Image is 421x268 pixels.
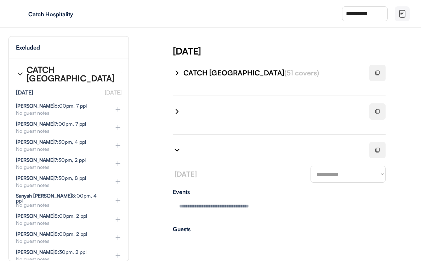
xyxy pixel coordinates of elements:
[16,157,55,163] strong: [PERSON_NAME]
[16,121,55,127] strong: [PERSON_NAME]
[16,221,103,226] div: No guest notes
[105,89,121,96] font: [DATE]
[16,213,87,218] div: 8:00pm, 2 ppl
[114,106,121,113] img: plus%20%281%29.svg
[173,146,181,154] img: chevron-right%20%281%29.svg
[28,11,118,17] div: Catch Hospitality
[173,107,181,116] img: chevron-right%20%281%29.svg
[16,70,24,78] img: chevron-right%20%281%29.svg
[114,252,121,259] img: plus%20%281%29.svg
[16,139,55,145] strong: [PERSON_NAME]
[183,68,361,78] div: CATCH [GEOGRAPHIC_DATA]
[16,232,87,236] div: 8:00pm, 2 ppl
[14,8,25,19] img: yH5BAEAAAAALAAAAAABAAEAAAIBRAA7
[16,165,103,170] div: No guest notes
[16,193,102,203] div: 8:00pm, 4 ppl
[114,197,121,204] img: plus%20%281%29.svg
[16,250,86,255] div: 8:30pm, 2 ppl
[16,121,86,126] div: 7:00pm, 7 ppl
[398,10,406,18] img: file-02.svg
[16,90,33,95] div: [DATE]
[16,213,55,219] strong: [PERSON_NAME]
[16,103,55,109] strong: [PERSON_NAME]
[114,216,121,223] img: plus%20%281%29.svg
[16,103,87,108] div: 6:00pm, 7 ppl
[114,142,121,149] img: plus%20%281%29.svg
[16,239,103,244] div: No guest notes
[16,257,103,262] div: No guest notes
[114,124,121,131] img: plus%20%281%29.svg
[114,234,121,241] img: plus%20%281%29.svg
[16,158,86,162] div: 7:30pm, 2 ppl
[173,226,386,232] div: Guests
[16,175,55,181] strong: [PERSON_NAME]
[16,249,55,255] strong: [PERSON_NAME]
[175,170,197,178] font: [DATE]
[16,139,86,144] div: 7:30pm, 4 ppl
[16,129,103,133] div: No guest notes
[16,231,55,237] strong: [PERSON_NAME]
[173,189,386,195] div: Events
[16,193,72,199] strong: Sanyah [PERSON_NAME]
[114,178,121,185] img: plus%20%281%29.svg
[284,68,319,77] font: (51 covers)
[27,65,115,82] div: CATCH [GEOGRAPHIC_DATA]
[16,176,86,181] div: 7:30pm, 8 ppl
[16,203,103,207] div: No guest notes
[114,160,121,167] img: plus%20%281%29.svg
[173,69,181,77] img: chevron-right%20%281%29.svg
[16,110,103,115] div: No guest notes
[173,45,421,57] div: [DATE]
[16,45,40,50] div: Excluded
[16,147,103,152] div: No guest notes
[16,183,103,188] div: No guest notes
